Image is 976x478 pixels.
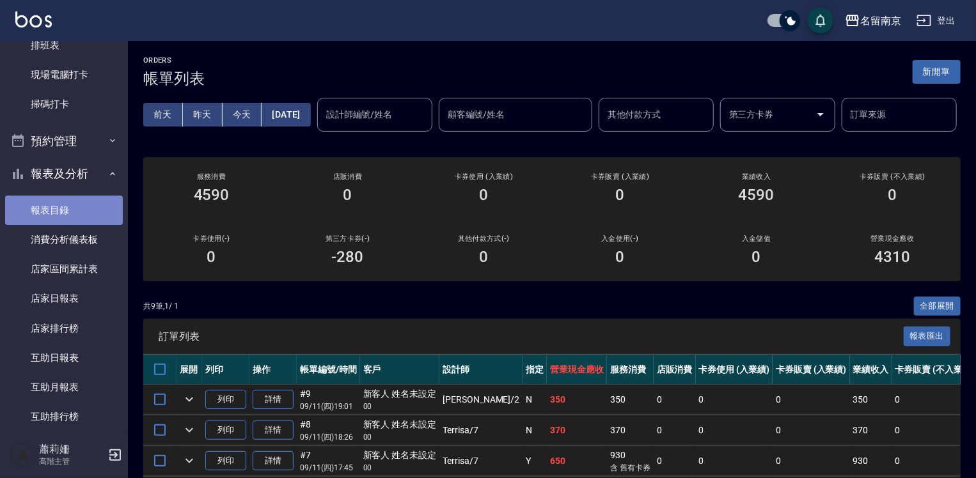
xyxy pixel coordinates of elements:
div: 新客人 姓名未設定 [363,387,437,401]
h2: 入金使用(-) [567,235,673,243]
h2: 入金儲值 [704,235,809,243]
td: 350 [850,385,892,415]
td: 0 [696,415,773,445]
h2: 卡券使用(-) [159,235,264,243]
p: 高階主管 [39,456,104,467]
td: 0 [773,385,850,415]
button: 今天 [223,103,262,127]
button: Open [810,104,831,125]
a: 消費分析儀表板 [5,225,123,254]
button: 報表及分析 [5,157,123,190]
td: #9 [297,385,360,415]
p: 共 9 筆, 1 / 1 [143,300,178,312]
h2: 第三方卡券(-) [295,235,400,243]
td: 350 [547,385,607,415]
h5: 蕭莉姍 [39,443,104,456]
td: 650 [547,446,607,476]
h2: 卡券販賣 (不入業績) [840,173,945,181]
p: 含 舊有卡券 [610,462,650,474]
h3: 4310 [875,248,911,266]
td: 930 [850,446,892,476]
a: 店家排行榜 [5,314,123,343]
h3: 0 [888,186,897,204]
img: Person [10,442,36,468]
th: 業績收入 [850,355,892,385]
p: 09/11 (四) 18:26 [300,431,357,443]
h3: 服務消費 [159,173,264,181]
h2: 其他付款方式(-) [431,235,537,243]
a: 掃碼打卡 [5,89,123,119]
div: 新客人 姓名未設定 [363,449,437,462]
td: [PERSON_NAME] /2 [439,385,523,415]
td: 370 [850,415,892,445]
button: 登出 [911,9,961,33]
th: 展開 [177,355,202,385]
h2: 業績收入 [704,173,809,181]
button: expand row [180,451,199,470]
a: 店家日報表 [5,284,123,313]
td: 0 [773,415,850,445]
td: 0 [654,415,696,445]
button: 昨天 [183,103,223,127]
th: 卡券販賣 (入業績) [773,355,850,385]
button: 列印 [205,420,246,440]
td: #7 [297,446,360,476]
button: 列印 [205,451,246,471]
th: 營業現金應收 [547,355,607,385]
td: #8 [297,415,360,445]
a: 互助排行榜 [5,402,123,431]
button: 列印 [205,390,246,410]
p: 00 [363,431,437,443]
button: 前天 [143,103,183,127]
button: [DATE] [262,103,310,127]
a: 現場電腦打卡 [5,60,123,89]
th: 店販消費 [654,355,696,385]
span: 訂單列表 [159,330,904,343]
td: N [523,385,547,415]
td: 0 [696,446,773,476]
button: 名留南京 [840,8,906,34]
a: 報表匯出 [904,330,951,342]
a: 詳情 [253,451,294,471]
h3: 0 [616,248,625,266]
a: 報表目錄 [5,196,123,225]
td: 930 [607,446,654,476]
td: 370 [607,415,654,445]
div: 名留南京 [860,13,901,29]
button: 預約管理 [5,125,123,158]
td: 0 [773,446,850,476]
button: 全部展開 [914,297,961,316]
th: 客戶 [360,355,440,385]
th: 卡券使用 (入業績) [696,355,773,385]
a: 互助月報表 [5,373,123,402]
p: 00 [363,462,437,474]
h2: ORDERS [143,56,205,65]
h3: 0 [616,186,625,204]
td: 0 [696,385,773,415]
p: 09/11 (四) 19:01 [300,401,357,412]
h3: 0 [480,186,489,204]
a: 店家區間累計表 [5,254,123,284]
h3: 帳單列表 [143,70,205,88]
div: 新客人 姓名未設定 [363,418,437,431]
p: 09/11 (四) 17:45 [300,462,357,474]
h2: 卡券販賣 (入業績) [567,173,673,181]
a: 新開單 [913,65,961,77]
h3: 0 [343,186,352,204]
td: N [523,415,547,445]
h3: -280 [332,248,364,266]
td: 370 [547,415,607,445]
a: 詳情 [253,420,294,440]
p: 00 [363,401,437,412]
h3: 4590 [739,186,775,204]
td: Y [523,446,547,476]
a: 互助日報表 [5,343,123,373]
h2: 營業現金應收 [840,235,945,243]
button: 新開單 [913,60,961,84]
button: save [808,8,833,33]
h2: 卡券使用 (入業績) [431,173,537,181]
td: Terrisa /7 [439,415,523,445]
th: 列印 [202,355,249,385]
h2: 店販消費 [295,173,400,181]
h3: 0 [480,248,489,266]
